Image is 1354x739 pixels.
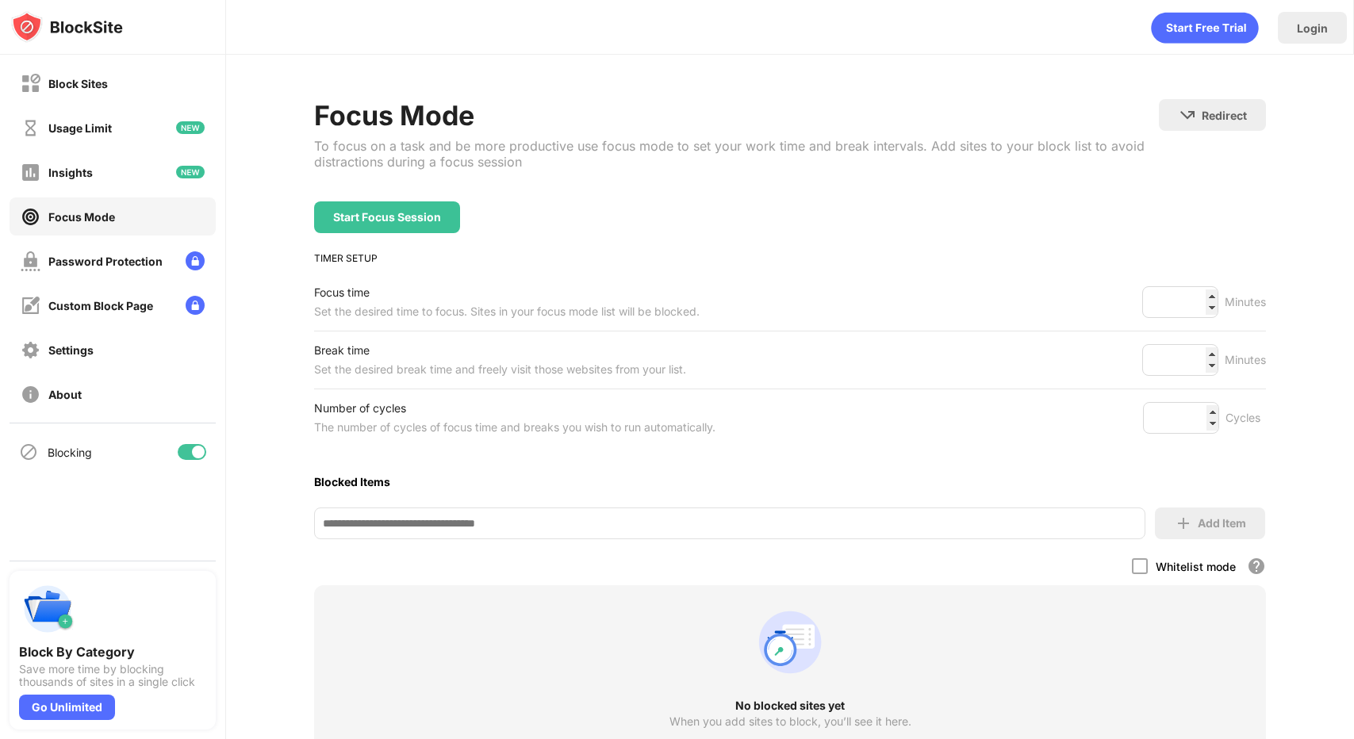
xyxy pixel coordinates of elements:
div: Usage Limit [48,121,112,135]
img: insights-off.svg [21,163,40,182]
div: Settings [48,343,94,357]
div: Password Protection [48,255,163,268]
div: animation [752,604,828,680]
div: Block Sites [48,77,108,90]
div: TIMER SETUP [314,252,1266,264]
img: about-off.svg [21,385,40,404]
div: Set the desired time to focus. Sites in your focus mode list will be blocked. [314,302,700,321]
div: Save more time by blocking thousands of sites in a single click [19,663,206,688]
img: new-icon.svg [176,121,205,134]
div: Block By Category [19,644,206,660]
div: Add Item [1198,517,1246,530]
div: Blocking [48,446,92,459]
div: Insights [48,166,93,179]
div: Number of cycles [314,399,715,418]
img: customize-block-page-off.svg [21,296,40,316]
img: lock-menu.svg [186,296,205,315]
img: push-categories.svg [19,580,76,638]
div: No blocked sites yet [314,699,1266,712]
div: Blocked Items [314,475,1266,488]
div: Redirect [1202,109,1247,122]
div: Break time [314,341,686,360]
div: Focus time [314,283,700,302]
div: Set the desired break time and freely visit those websites from your list. [314,360,686,379]
img: block-off.svg [21,74,40,94]
div: Whitelist mode [1156,560,1236,573]
div: About [48,388,82,401]
img: lock-menu.svg [186,251,205,270]
div: Custom Block Page [48,299,153,312]
div: Login [1297,21,1328,35]
div: Start Focus Session [333,211,441,224]
div: animation [1151,12,1259,44]
div: Minutes [1225,293,1266,312]
img: time-usage-off.svg [21,118,40,138]
div: To focus on a task and be more productive use focus mode to set your work time and break interval... [314,138,1159,170]
div: When you add sites to block, you’ll see it here. [669,715,911,728]
img: focus-on.svg [21,207,40,227]
div: Focus Mode [48,210,115,224]
div: Go Unlimited [19,695,115,720]
div: Focus Mode [314,99,1159,132]
div: Minutes [1225,350,1266,369]
img: blocking-icon.svg [19,442,38,461]
div: Cycles [1226,408,1266,427]
img: logo-blocksite.svg [11,11,123,43]
div: The number of cycles of focus time and breaks you wish to run automatically. [314,418,715,437]
img: new-icon.svg [176,166,205,178]
img: settings-off.svg [21,340,40,360]
img: password-protection-off.svg [21,251,40,271]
